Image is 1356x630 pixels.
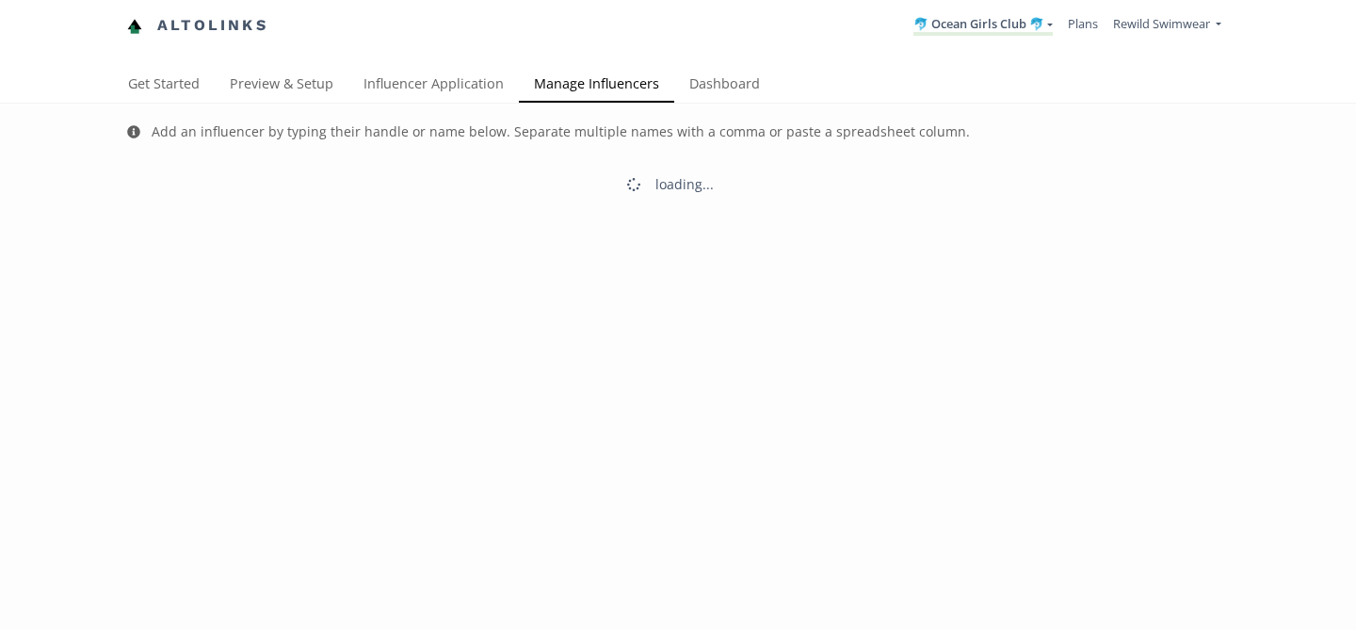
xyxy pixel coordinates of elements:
[127,19,142,34] img: favicon-32x32.png
[152,122,970,141] div: Add an influencer by typing their handle or name below. Separate multiple names with a comma or p...
[674,67,775,105] a: Dashboard
[1068,15,1098,32] a: Plans
[127,10,268,41] a: Altolinks
[348,67,519,105] a: Influencer Application
[1113,15,1221,37] a: Rewild Swimwear
[913,15,1053,36] a: 🐬 Ocean Girls Club 🐬
[655,175,714,194] div: loading...
[519,67,674,105] a: Manage Influencers
[113,67,215,105] a: Get Started
[215,67,348,105] a: Preview & Setup
[1113,15,1210,32] span: Rewild Swimwear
